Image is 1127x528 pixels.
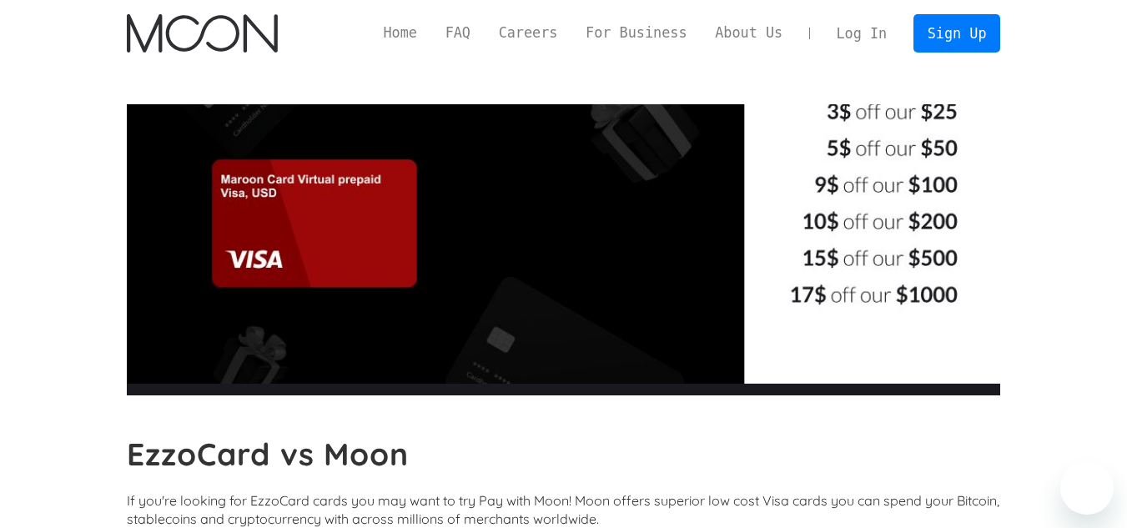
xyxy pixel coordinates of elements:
[485,23,571,43] a: Careers
[431,23,485,43] a: FAQ
[823,15,901,52] a: Log In
[370,23,431,43] a: Home
[127,435,410,473] b: EzzoCard vs Moon
[701,23,797,43] a: About Us
[127,14,278,53] img: Moon Logo
[127,491,1001,528] p: If you're looking for EzzoCard cards you may want to try Pay with Moon! Moon offers superior low ...
[571,23,701,43] a: For Business
[1060,461,1114,515] iframe: Button to launch messaging window
[127,14,278,53] a: home
[913,14,1000,52] a: Sign Up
